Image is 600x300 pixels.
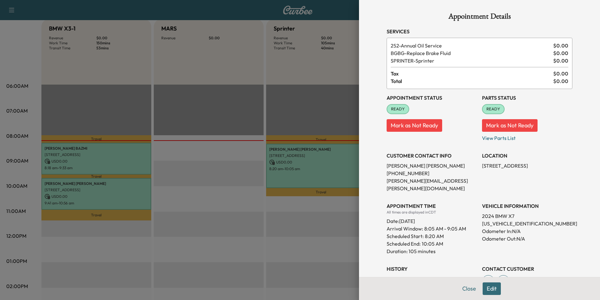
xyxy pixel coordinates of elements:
h1: Appointment Details [387,13,572,23]
h3: Parts Status [482,94,572,102]
p: [PERSON_NAME] [PERSON_NAME] [387,162,477,169]
p: Arrival Window: [387,225,477,232]
span: $ 0.00 [553,70,568,77]
span: Total [391,77,553,85]
span: Sprinter [391,57,551,64]
h3: APPOINTMENT TIME [387,202,477,210]
span: Tax [391,70,553,77]
button: Mark as Not Ready [387,119,442,132]
p: View Parts List [482,132,572,142]
p: [US_VEHICLE_IDENTIFICATION_NUMBER] [482,220,572,227]
button: Edit [483,282,501,295]
span: Annual Oil Service [391,42,551,49]
p: Odometer In: N/A [482,227,572,235]
p: Created By : [PERSON_NAME] [387,275,477,283]
p: Scheduled Start: [387,232,424,240]
span: READY [387,106,409,112]
p: 10:05 AM [422,240,443,247]
span: $ 0.00 [553,42,568,49]
h3: LOCATION [482,152,572,159]
span: $ 0.00 [553,77,568,85]
p: Scheduled End: [387,240,421,247]
p: 8:20 AM [425,232,444,240]
span: $ 0.00 [553,49,568,57]
h3: Appointment Status [387,94,477,102]
h3: CONTACT CUSTOMER [482,265,572,273]
p: 2024 BMW X7 [482,212,572,220]
h3: CUSTOMER CONTACT INFO [387,152,477,159]
span: READY [483,106,504,112]
p: [STREET_ADDRESS] [482,162,572,169]
button: Close [458,282,480,295]
h3: History [387,265,477,273]
p: [PERSON_NAME][EMAIL_ADDRESS][PERSON_NAME][DOMAIN_NAME] [387,177,477,192]
span: $ 0.00 [553,57,568,64]
span: Replace Brake Fluid [391,49,551,57]
p: Odometer Out: N/A [482,235,572,242]
p: Duration: 105 minutes [387,247,477,255]
h3: VEHICLE INFORMATION [482,202,572,210]
p: [PHONE_NUMBER] [387,169,477,177]
div: All times are displayed in CDT [387,210,477,215]
span: 8:05 AM - 9:05 AM [424,225,466,232]
h3: Services [387,28,572,35]
button: Mark as Not Ready [482,119,538,132]
div: Date: [DATE] [387,215,477,225]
